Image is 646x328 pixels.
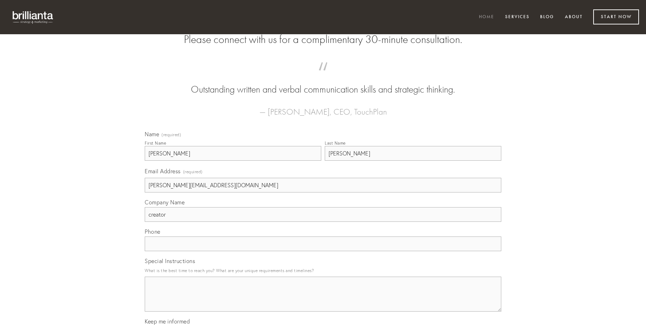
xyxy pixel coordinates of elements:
[145,318,190,325] span: Keep me informed
[145,33,501,46] h2: Please connect with us for a complimentary 30-minute consultation.
[536,12,559,23] a: Blog
[593,9,639,24] a: Start Now
[325,140,346,146] div: Last Name
[560,12,587,23] a: About
[145,168,181,175] span: Email Address
[156,96,490,119] figcaption: — [PERSON_NAME], CEO, TouchPlan
[183,167,203,176] span: (required)
[145,199,185,206] span: Company Name
[474,12,499,23] a: Home
[145,140,166,146] div: First Name
[156,69,490,83] span: “
[145,257,195,264] span: Special Instructions
[145,228,160,235] span: Phone
[501,12,534,23] a: Services
[161,133,181,137] span: (required)
[7,7,59,27] img: brillianta - research, strategy, marketing
[156,69,490,96] blockquote: Outstanding written and verbal communication skills and strategic thinking.
[145,131,159,138] span: Name
[145,266,501,275] p: What is the best time to reach you? What are your unique requirements and timelines?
